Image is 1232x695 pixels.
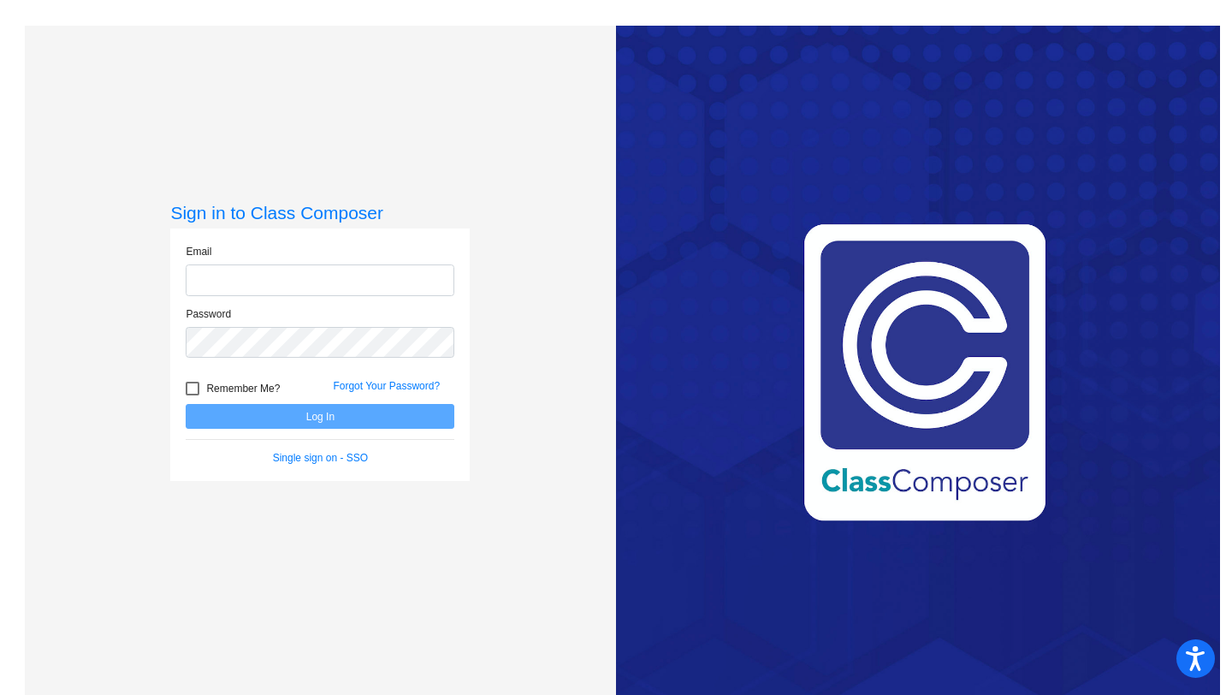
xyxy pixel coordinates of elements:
label: Password [186,306,231,322]
h3: Sign in to Class Composer [170,202,470,223]
span: Remember Me? [206,378,280,399]
a: Forgot Your Password? [333,380,440,392]
button: Log In [186,404,454,429]
a: Single sign on - SSO [273,452,368,464]
label: Email [186,244,211,259]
